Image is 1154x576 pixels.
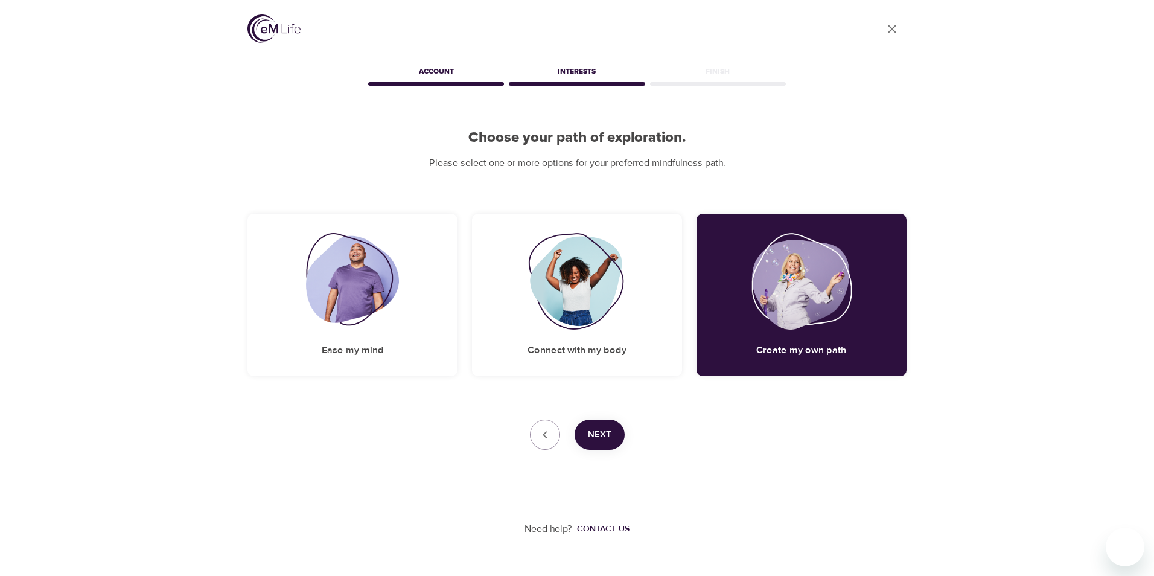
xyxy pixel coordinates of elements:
img: Create my own path [751,233,852,330]
h5: Create my own path [756,344,846,357]
img: logo [247,14,301,43]
a: Contact us [572,523,630,535]
iframe: Button to launch messaging window [1106,528,1144,566]
div: Contact us [577,523,630,535]
img: Connect with my body [528,233,626,330]
span: Next [588,427,611,443]
p: Need help? [524,522,572,536]
a: close [878,14,907,43]
h2: Choose your path of exploration. [247,129,907,147]
div: Ease my mindEase my mind [247,214,457,376]
h5: Connect with my body [528,344,626,357]
img: Ease my mind [306,233,400,330]
div: Connect with my bodyConnect with my body [472,214,682,376]
div: Create my own pathCreate my own path [697,214,907,376]
h5: Ease my mind [322,344,384,357]
button: Next [575,420,625,450]
p: Please select one or more options for your preferred mindfulness path. [247,156,907,170]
